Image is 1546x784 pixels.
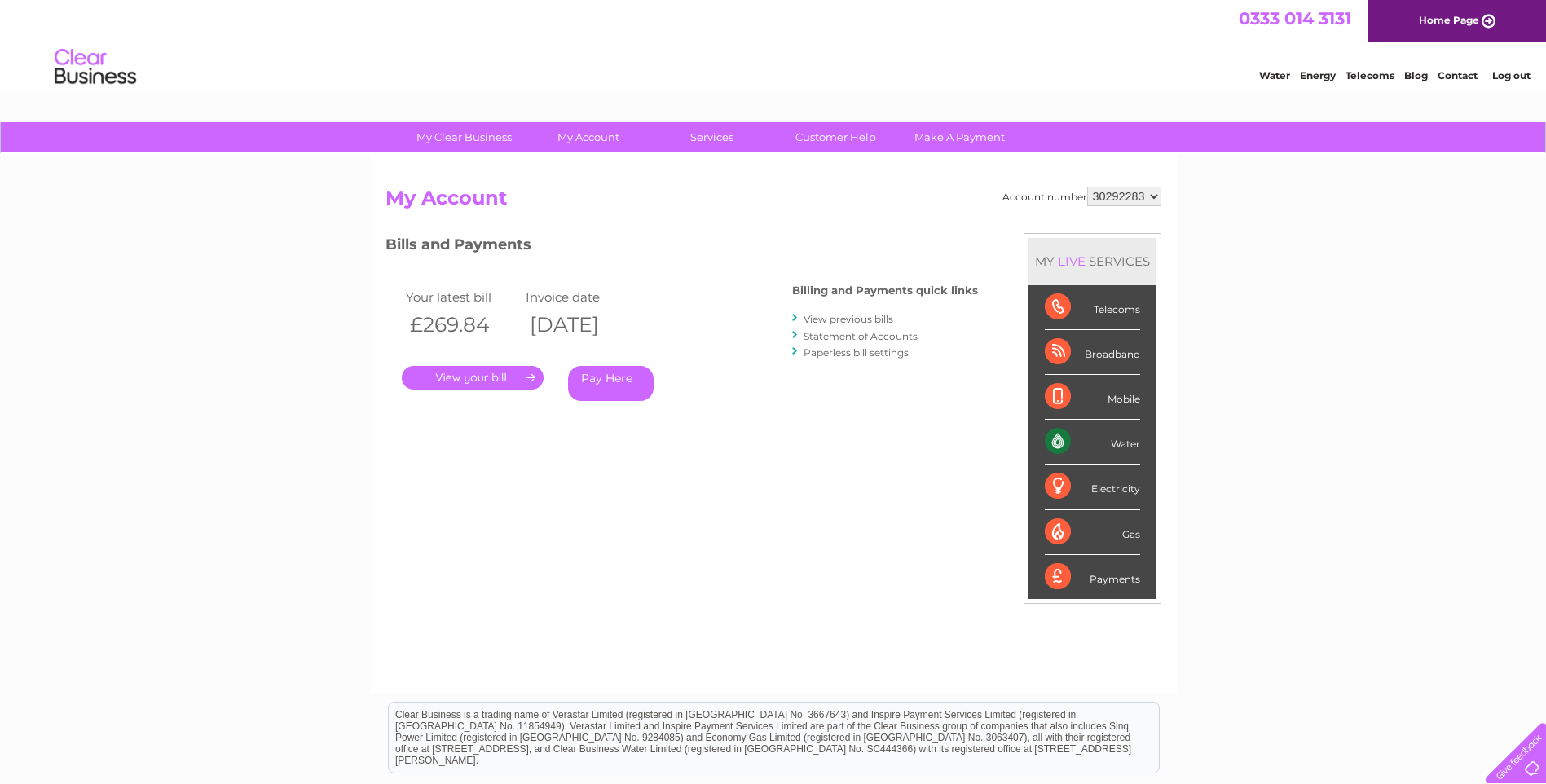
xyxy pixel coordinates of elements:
[1055,253,1089,269] div: LIVE
[792,284,978,297] h4: Billing and Payments quick links
[1045,555,1140,599] div: Payments
[1045,510,1140,555] div: Gas
[1404,69,1428,81] a: Blog
[1492,69,1531,81] a: Log out
[568,366,654,401] a: Pay Here
[1028,238,1156,284] div: MY SERVICES
[1045,375,1140,420] div: Mobile
[1259,69,1290,81] a: Water
[1002,187,1161,206] div: Account number
[769,122,903,152] a: Customer Help
[1239,8,1351,29] a: 0333 014 3131
[522,308,642,341] th: [DATE]
[521,122,655,152] a: My Account
[804,313,893,325] a: View previous bills
[402,286,522,308] td: Your latest bill
[804,346,909,359] a: Paperless bill settings
[1346,69,1394,81] a: Telecoms
[645,122,779,152] a: Services
[1045,285,1140,330] div: Telecoms
[522,286,642,308] td: Invoice date
[389,9,1159,79] div: Clear Business is a trading name of Verastar Limited (registered in [GEOGRAPHIC_DATA] No. 3667643...
[892,122,1027,152] a: Make A Payment
[1045,420,1140,465] div: Water
[1045,330,1140,375] div: Broadband
[1045,465,1140,509] div: Electricity
[804,330,918,342] a: Statement of Accounts
[54,42,137,92] img: logo.png
[397,122,531,152] a: My Clear Business
[402,308,522,341] th: £269.84
[385,187,1161,218] h2: My Account
[1300,69,1336,81] a: Energy
[402,366,544,390] a: .
[1438,69,1478,81] a: Contact
[385,233,978,262] h3: Bills and Payments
